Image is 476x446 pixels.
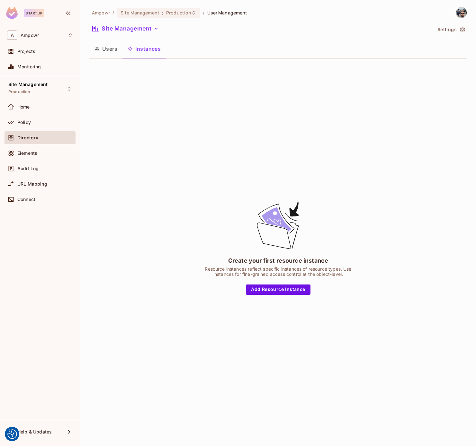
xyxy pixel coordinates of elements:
[92,10,110,16] span: the active workspace
[112,10,114,16] li: /
[122,41,166,57] button: Instances
[17,151,37,156] span: Elements
[7,429,17,439] img: Revisit consent button
[162,10,164,15] span: :
[21,33,39,38] span: Workspace: Ampowr
[207,10,247,16] span: User Management
[17,49,35,54] span: Projects
[166,10,191,16] span: Production
[89,41,122,57] button: Users
[17,166,39,171] span: Audit Log
[228,257,328,265] div: Create your first resource instance
[17,181,47,187] span: URL Mapping
[8,82,48,87] span: Site Management
[17,120,31,125] span: Policy
[89,23,161,34] button: Site Management
[198,267,359,277] div: Resource instances reflect specific instances of resource types. Use instances for fine-grained a...
[121,10,159,16] span: Site Management
[7,31,17,40] span: A
[17,104,30,109] span: Home
[17,197,35,202] span: Connect
[7,429,17,439] button: Consent Preferences
[17,64,41,69] span: Monitoring
[246,284,310,295] button: Add Resource Instance
[456,7,467,18] img: Diego Martins
[6,7,18,19] img: SReyMgAAAABJRU5ErkJggg==
[435,24,467,35] button: Settings
[17,135,38,140] span: Directory
[203,10,204,16] li: /
[8,89,31,94] span: Production
[24,9,44,17] div: Startup
[17,429,52,434] span: Help & Updates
